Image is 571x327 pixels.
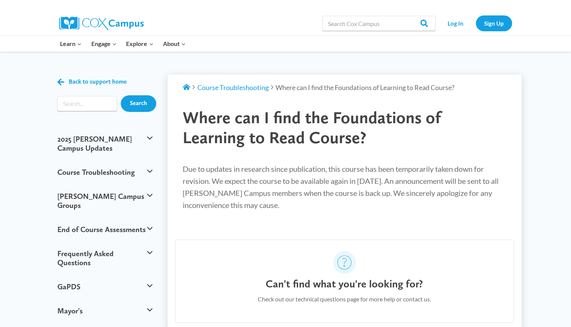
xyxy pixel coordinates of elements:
form: Search form [57,96,117,111]
nav: Primary Navigation [55,36,191,52]
a: Back to support home [57,76,127,87]
button: Course Troubleshooting [54,160,157,184]
button: End of Course Assessments [54,217,157,241]
img: Cox Campus [59,17,144,30]
p: Check out our technical questions page for more help or contact us. [258,294,431,304]
button: GaPDS [54,275,157,299]
button: [PERSON_NAME] Campus Groups [54,184,157,217]
h4: Can't find what you're looking for? [266,278,423,290]
a: Support Home [183,83,190,92]
a: Course Troubleshooting [197,83,269,92]
nav: Secondary Navigation [439,15,512,31]
span: Engage [91,39,117,49]
a: Log In [439,15,472,31]
span: About [163,39,186,49]
span: Where can I find the Foundations of Learning to Read Course? [183,107,441,147]
a: Sign Up [476,15,512,31]
input: Search input [57,96,117,111]
p: Due to updates in research since publication, this course has been temporarily taken down for rev... [183,163,506,211]
button: Mayor's [54,299,157,323]
span: Back to support home [69,78,127,86]
span: Explore [126,39,153,49]
button: 2025 [PERSON_NAME] Campus Updates [54,127,157,160]
input: Search Cox Campus [322,16,436,31]
button: Frequently Asked Questions [54,241,157,275]
input: Search [121,95,156,112]
span: Learn [60,39,82,49]
span: Where can I find the Foundations of Learning to Read Course? [275,83,454,92]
